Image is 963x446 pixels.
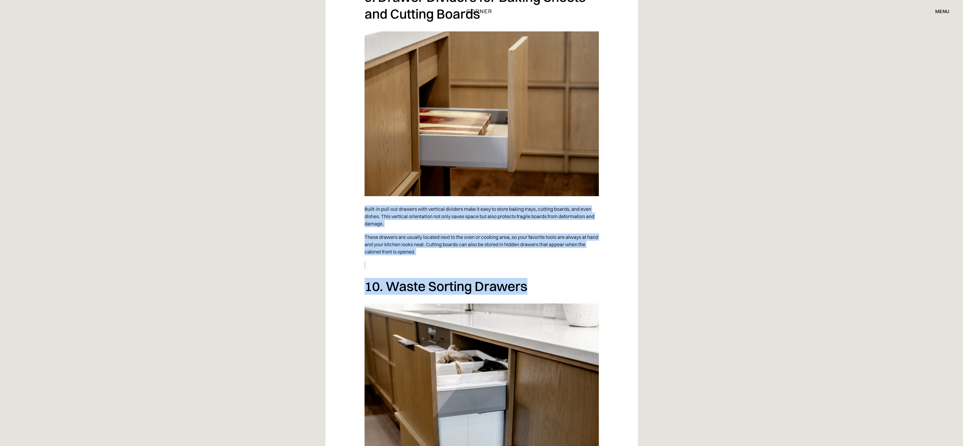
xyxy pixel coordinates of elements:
a: home [448,7,515,15]
p: Built-in pull-out drawers with vertical dividers make it easy to store baking trays, cutting boar... [365,202,599,230]
div: menu [929,6,949,16]
p: These drawers are usually located next to the oven or cooking area, so your favorite tools are al... [365,230,599,258]
h2: 10. Waste Sorting Drawers [365,278,599,295]
div: menu [935,9,949,14]
p: ‍ [365,258,599,272]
